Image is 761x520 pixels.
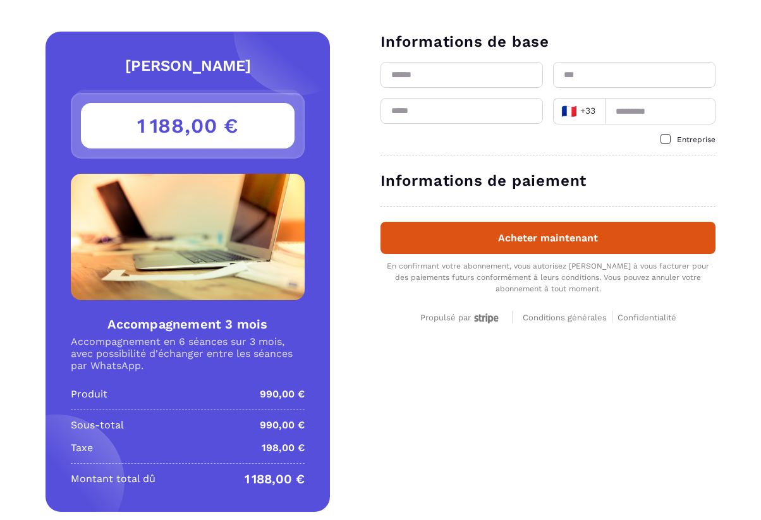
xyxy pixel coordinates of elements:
img: Product Image [71,174,305,300]
p: 1 188,00 € [245,471,305,487]
a: Confidentialité [618,311,676,323]
div: Propulsé par [420,313,502,323]
h3: 1 188,00 € [81,103,295,148]
span: Entreprise [677,135,715,144]
span: +33 [561,102,597,120]
p: Accompagnement en 6 séances sur 3 mois, avec possibilité d'échanger entre les séances par WhatsApp. [71,336,305,372]
a: Propulsé par [420,311,502,323]
button: Acheter maintenant [380,222,715,254]
h3: Informations de base [380,32,715,52]
a: Conditions générales [523,311,612,323]
h4: Accompagnement 3 mois [71,315,305,333]
p: 990,00 € [260,387,305,402]
div: En confirmant votre abonnement, vous autorisez [PERSON_NAME] à vous facturer pour des paiements f... [380,260,715,294]
span: Confidentialité [618,313,676,322]
span: 🇫🇷 [561,102,577,120]
p: Produit [71,387,107,402]
p: 990,00 € [260,418,305,433]
span: Conditions générales [523,313,607,322]
input: Search for option [599,102,601,121]
p: 198,00 € [262,440,305,456]
h3: Informations de paiement [380,171,715,191]
h2: [PERSON_NAME] [71,57,305,75]
div: Search for option [553,98,605,124]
